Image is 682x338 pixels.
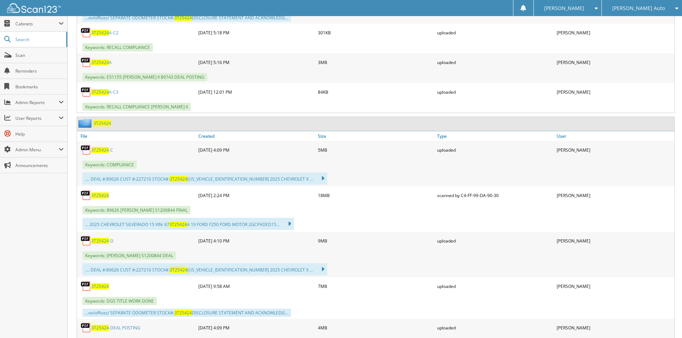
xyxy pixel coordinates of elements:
[197,279,316,293] div: [DATE] 9:58 AM
[15,162,64,168] span: Announcements
[170,176,187,182] span: 3T25424
[197,143,316,157] div: [DATE] 4:09 PM
[82,172,327,185] div: .... DEAL #:89626 CUST #:227210 STOCK#: [US_VEHICLE_IDENTIFICATION_NUMBER] 2025 CHEVROLET X ...
[316,85,436,99] div: 84KB
[81,57,91,68] img: PDF.png
[91,325,109,331] span: 3T25424
[15,68,64,74] span: Reminders
[15,131,64,137] span: Help
[82,103,191,111] span: Keywords: RECALL COMPLIANCE [PERSON_NAME] II
[555,188,674,202] div: [PERSON_NAME]
[316,279,436,293] div: 7MB
[82,43,153,52] span: Keywords: RECALL COMPLIANCE
[435,55,555,69] div: uploaded
[555,25,674,40] div: [PERSON_NAME]
[435,320,555,335] div: uploaded
[170,267,187,273] span: 3T25424
[169,221,187,227] span: 3T25424
[91,325,140,331] a: 3T25424-DEAL POSTING
[555,279,674,293] div: [PERSON_NAME]
[197,25,316,40] div: [DATE] 5:18 PM
[81,322,91,333] img: PDF.png
[435,234,555,248] div: uploaded
[555,85,674,99] div: [PERSON_NAME]
[81,235,91,246] img: PDF.png
[15,52,64,58] span: Scan
[81,87,91,97] img: PDF.png
[555,320,674,335] div: [PERSON_NAME]
[82,73,207,81] span: Keywords: E51155 [PERSON_NAME] II 89743 DEAL POSTING
[91,147,113,153] a: 3T25424-C
[316,234,436,248] div: 9MB
[15,147,59,153] span: Admin Menu
[197,85,316,99] div: [DATE] 12:01 PM
[435,25,555,40] div: uploaded
[15,99,59,106] span: Admin Reports
[91,238,109,244] span: 3T25424
[82,218,294,230] div: ... 2025 CHEVROLET SILVERADO 15 VIN: 67 A 19 FORD F250 FORD MOTOR 2GCPADED1S...
[435,188,555,202] div: scanned by C4-FF-99-DA-90-30
[91,89,109,95] span: 3T25424
[174,310,192,316] span: 3T25424
[91,30,118,36] a: 3T25424A-C2
[435,85,555,99] div: uploaded
[197,188,316,202] div: [DATE] 2:24 PM
[82,161,137,169] span: Keywords: COMPLIANCE
[82,263,327,275] div: .... DEAL #:89626 CUST #:227210 STOCK#: [US_VEHICLE_IDENTIFICATION_NUMBER] 2025 CHEVROLET X ...
[15,21,59,27] span: Cabinets
[78,119,93,128] img: folder2.png
[82,309,291,317] div: ...ov/offices/ SEPARATE ODOMETER STOCK#: DISCLOSURE STATEMENT AND ACKNOWLEDG...
[174,15,192,21] span: 3T25424
[316,143,436,157] div: 5MB
[81,144,91,155] img: PDF.png
[81,190,91,201] img: PDF.png
[435,131,555,141] a: Type
[435,143,555,157] div: uploaded
[316,131,436,141] a: Size
[316,320,436,335] div: 4MB
[316,25,436,40] div: 301KB
[91,30,109,36] span: 3T25424
[82,14,291,22] div: ...ov/offices/ SEPARATE ODOMETER STOCK#: DISCLOSURE STATEMENT AND ACKNOWLEDG...
[82,297,157,305] span: Keywords: DGS TITLE WORK DONE
[197,131,316,141] a: Created
[91,59,109,65] span: 3T25424
[91,192,109,199] a: 3T25424
[91,59,112,65] a: 3T25424A
[555,131,674,141] a: User
[646,304,682,338] iframe: Chat Widget
[15,84,64,90] span: Bookmarks
[316,188,436,202] div: 18MB
[197,234,316,248] div: [DATE] 4:10 PM
[612,6,665,10] span: [PERSON_NAME] Auto
[15,36,63,43] span: Search
[93,120,111,126] a: 3T25424
[435,279,555,293] div: uploaded
[316,55,436,69] div: 3MB
[77,131,197,141] a: File
[555,143,674,157] div: [PERSON_NAME]
[82,206,190,214] span: Keywords: 89626 [PERSON_NAME] S1200844 FINAL
[15,115,59,121] span: User Reports
[197,320,316,335] div: [DATE] 4:09 PM
[81,27,91,38] img: PDF.png
[91,89,118,95] a: 3T25424A-C3
[197,55,316,69] div: [DATE] 5:16 PM
[91,238,113,244] a: 3T25424-D
[91,283,109,289] a: 3T25424
[81,281,91,292] img: PDF.png
[91,147,109,153] span: 3T25424
[82,251,176,260] span: Keywords: [PERSON_NAME] S1200844 DEAL
[544,6,584,10] span: [PERSON_NAME]
[555,55,674,69] div: [PERSON_NAME]
[555,234,674,248] div: [PERSON_NAME]
[7,3,61,13] img: scan123-logo-white.svg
